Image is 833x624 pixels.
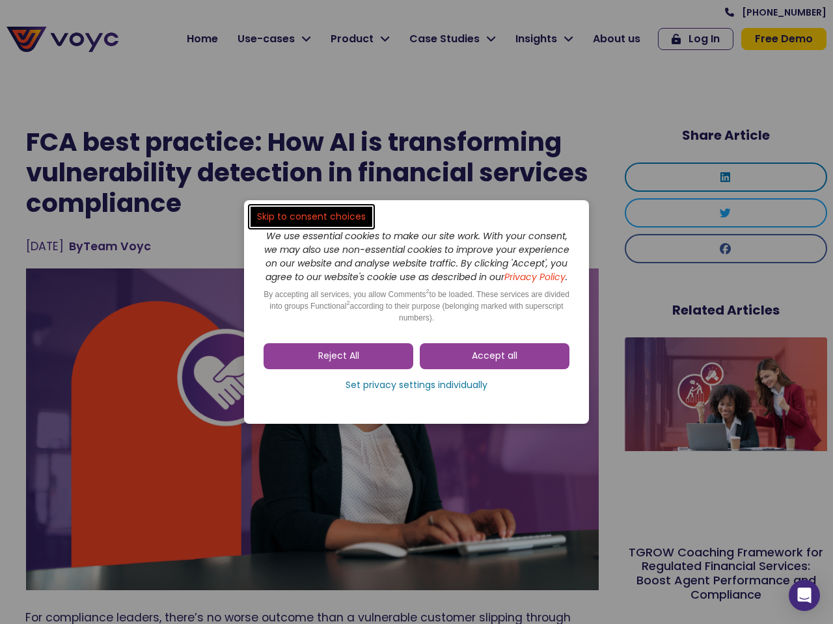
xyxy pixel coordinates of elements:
sup: 2 [426,288,430,294]
a: Accept all [420,343,569,369]
a: Privacy Policy [504,270,566,283]
a: Set privacy settings individually [264,376,569,395]
span: Set privacy settings individually [346,379,487,392]
a: Skip to consent choices [251,207,372,227]
a: Reject All [264,343,413,369]
span: Reject All [318,350,359,363]
i: We use essential cookies to make our site work. With your consent, we may also use non-essential ... [264,229,569,283]
sup: 2 [346,300,349,306]
span: Accept all [472,350,517,363]
span: By accepting all services, you allow Comments to be loaded. These services are divided into group... [264,290,569,322]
